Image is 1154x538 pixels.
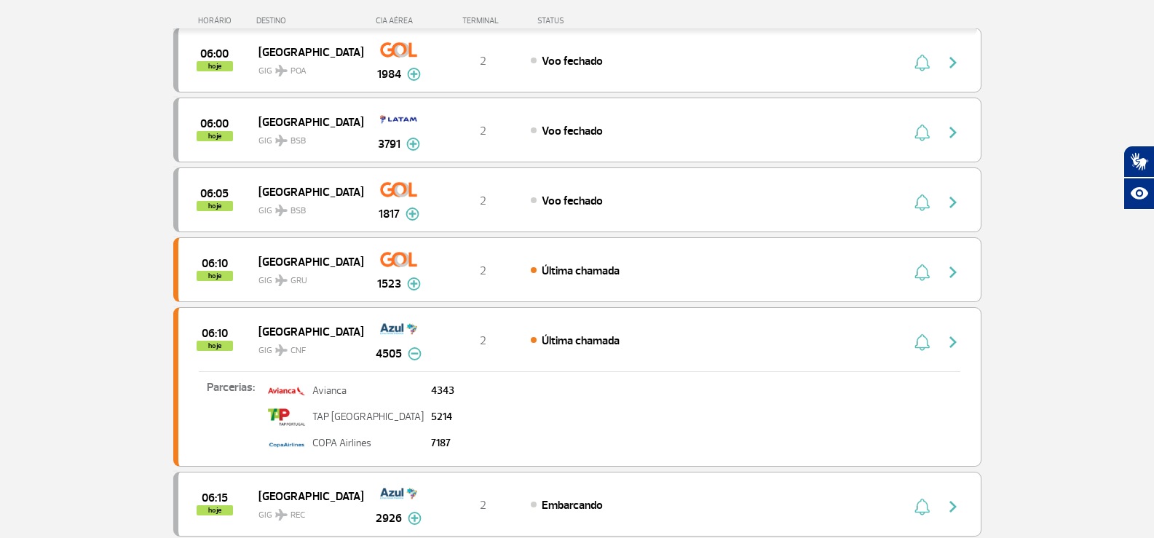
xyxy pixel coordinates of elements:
[480,333,486,348] span: 2
[268,379,305,403] img: avianca.png
[406,138,420,151] img: mais-info-painel-voo.svg
[258,266,352,288] span: GIG
[407,277,421,290] img: mais-info-painel-voo.svg
[363,16,435,25] div: CIA AÉREA
[914,194,930,211] img: sino-painel-voo.svg
[200,189,229,199] span: 2025-08-28 06:05:00
[258,322,352,341] span: [GEOGRAPHIC_DATA]
[312,438,424,448] p: COPA Airlines
[291,274,307,288] span: GRU
[275,509,288,521] img: destiny_airplane.svg
[200,49,229,59] span: 2025-08-28 06:00:00
[258,127,352,148] span: GIG
[268,431,305,456] img: logo-copa-airlines_menor.jpg
[914,264,930,281] img: sino-painel-voo.svg
[258,501,352,522] span: GIG
[480,264,486,278] span: 2
[542,333,620,348] span: Última chamada
[258,182,352,201] span: [GEOGRAPHIC_DATA]
[542,264,620,278] span: Última chamada
[258,42,352,61] span: [GEOGRAPHIC_DATA]
[542,124,603,138] span: Voo fechado
[197,271,233,281] span: hoje
[312,386,424,396] p: Avianca
[197,61,233,71] span: hoje
[480,194,486,208] span: 2
[542,194,603,208] span: Voo fechado
[944,54,962,71] img: seta-direita-painel-voo.svg
[256,16,363,25] div: DESTINO
[200,119,229,129] span: 2025-08-28 06:00:00
[407,68,421,81] img: mais-info-painel-voo.svg
[431,438,454,448] p: 7187
[376,345,402,363] span: 4505
[408,512,422,525] img: mais-info-painel-voo.svg
[431,412,454,422] p: 5214
[202,328,228,339] span: 2025-08-28 06:10:00
[480,54,486,68] span: 2
[275,274,288,286] img: destiny_airplane.svg
[408,347,422,360] img: menos-info-painel-voo.svg
[258,197,352,218] span: GIG
[530,16,649,25] div: STATUS
[944,194,962,211] img: seta-direita-painel-voo.svg
[377,275,401,293] span: 1523
[291,65,307,78] span: POA
[197,505,233,515] span: hoje
[377,66,401,83] span: 1984
[914,498,930,515] img: sino-painel-voo.svg
[1123,178,1154,210] button: Abrir recursos assistivos.
[480,124,486,138] span: 2
[258,336,352,357] span: GIG
[542,498,603,513] span: Embarcando
[914,124,930,141] img: sino-painel-voo.svg
[291,205,306,218] span: BSB
[197,201,233,211] span: hoje
[258,486,352,505] span: [GEOGRAPHIC_DATA]
[258,252,352,271] span: [GEOGRAPHIC_DATA]
[376,510,402,527] span: 2926
[378,135,400,153] span: 3791
[258,57,352,78] span: GIG
[312,412,424,422] p: TAP [GEOGRAPHIC_DATA]
[275,344,288,356] img: destiny_airplane.svg
[914,333,930,351] img: sino-painel-voo.svg
[178,379,264,446] p: Parcerias:
[275,205,288,216] img: destiny_airplane.svg
[291,135,306,148] span: BSB
[944,124,962,141] img: seta-direita-painel-voo.svg
[197,131,233,141] span: hoje
[914,54,930,71] img: sino-painel-voo.svg
[202,258,228,269] span: 2025-08-28 06:10:00
[202,493,228,503] span: 2025-08-28 06:15:00
[291,344,306,357] span: CNF
[275,135,288,146] img: destiny_airplane.svg
[291,509,305,522] span: REC
[431,386,454,396] p: 4343
[379,205,400,223] span: 1817
[944,498,962,515] img: seta-direita-painel-voo.svg
[542,54,603,68] span: Voo fechado
[1123,146,1154,210] div: Plugin de acessibilidade da Hand Talk.
[268,405,305,430] img: tap.png
[406,207,419,221] img: mais-info-painel-voo.svg
[944,333,962,351] img: seta-direita-painel-voo.svg
[197,341,233,351] span: hoje
[435,16,530,25] div: TERMINAL
[1123,146,1154,178] button: Abrir tradutor de língua de sinais.
[258,112,352,131] span: [GEOGRAPHIC_DATA]
[944,264,962,281] img: seta-direita-painel-voo.svg
[178,16,257,25] div: HORÁRIO
[480,498,486,513] span: 2
[275,65,288,76] img: destiny_airplane.svg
